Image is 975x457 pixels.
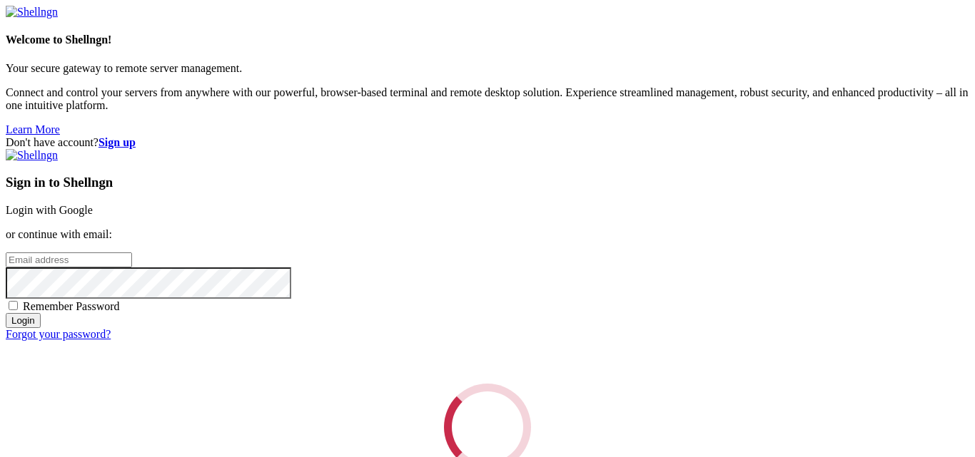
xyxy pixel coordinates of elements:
p: Connect and control your servers from anywhere with our powerful, browser-based terminal and remo... [6,86,969,112]
img: Shellngn [6,6,58,19]
p: Your secure gateway to remote server management. [6,62,969,75]
h3: Sign in to Shellngn [6,175,969,190]
input: Remember Password [9,301,18,310]
a: Learn More [6,123,60,135]
a: Sign up [98,136,136,148]
p: or continue with email: [6,228,969,241]
input: Login [6,313,41,328]
input: Email address [6,252,132,267]
a: Forgot your password? [6,328,111,340]
img: Shellngn [6,149,58,162]
div: Don't have account? [6,136,969,149]
span: Remember Password [23,300,120,312]
h4: Welcome to Shellngn! [6,34,969,46]
a: Login with Google [6,204,93,216]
